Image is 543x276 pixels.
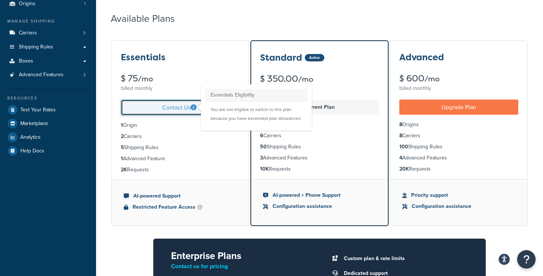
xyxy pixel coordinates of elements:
h3: Advanced [399,53,444,62]
div: Active [305,54,324,61]
span: 2 [83,72,86,78]
h3: Essentials [121,53,165,62]
div: billed monthly [260,84,379,94]
div: billed monthly [121,83,240,94]
div: billed monthly [399,83,518,94]
span: Analytics [20,134,41,141]
a: Advanced Features 2 [6,68,90,82]
li: Requests [121,166,240,174]
span: Test Your Rates [20,107,56,113]
li: Origins [399,121,518,129]
strong: 3 [260,154,263,162]
a: Marketplace [6,117,90,130]
a: Help Docs [6,144,90,158]
li: Shipping Rules [121,144,240,152]
li: Advanced Features [6,68,90,82]
strong: 50 [260,143,267,151]
strong: 2 [121,132,124,140]
li: Requests [399,165,518,173]
strong: 20K [399,165,409,173]
li: Origin [121,121,240,129]
span: Help Docs [20,148,44,154]
small: /mo [138,74,153,84]
li: AI-powered + Phone Support [263,191,376,199]
li: Configuration assistance [402,202,515,211]
li: Advanced Features [399,154,518,162]
strong: 1 [121,121,123,129]
strong: 1 [121,155,123,162]
a: Contact UsEssentials EligibilityYou are not eligible to switch to this plan because you have exce... [121,100,240,115]
strong: 100 [399,143,408,151]
h3: Essentials Eligibility [205,89,307,102]
strong: 6 [260,132,263,139]
li: Advanced Features [260,154,379,162]
li: Restricted Feature Access [124,203,237,211]
li: Carriers [399,132,518,140]
li: Requests [260,165,379,173]
li: Priority support [402,191,515,199]
h2: Enterprise Plans [171,250,308,261]
span: Advanced Features [19,72,64,78]
li: AI-powered Support [124,192,237,200]
li: Carriers [121,132,240,141]
div: You are not eligible to switch to this plan because you have exceeded plan allowances. [205,102,307,126]
li: Origins [260,121,379,129]
div: $ 350.00 [260,74,379,84]
li: Shipping Rules [260,143,379,151]
li: Shipping Rules [399,143,518,151]
div: Resources [6,95,90,101]
h3: Standard [260,53,302,63]
span: Marketplace [20,121,48,127]
span: Carriers [19,30,37,36]
div: Manage Shipping [6,18,90,24]
a: Shipping Rules [6,40,90,54]
span: Origins [19,1,35,7]
strong: 8 [399,132,402,139]
strong: 8 [399,121,402,128]
span: Shipping Rules [19,44,53,50]
li: Carriers [6,26,90,40]
li: Custom plan & rate limits [340,253,468,264]
li: Advanced Feature [121,155,240,163]
span: 3 [83,30,86,36]
a: Upgrade Plan [399,100,518,115]
div: $ 75 [121,74,240,83]
p: Contact us for pricing [171,261,308,272]
strong: 2K [121,166,127,174]
a: Analytics [6,131,90,144]
a: Boxes [6,54,90,68]
button: Open Resource Center [517,250,536,269]
a: Carriers 3 [6,26,90,40]
li: Configuration assistance [263,202,376,211]
span: Boxes [19,58,33,64]
strong: 10K [260,165,269,173]
a: Test Your Rates [6,103,90,117]
small: /mo [298,74,313,84]
small: /mo [424,74,440,84]
span: 1 [84,1,86,7]
li: Carriers [260,132,379,140]
p: Current Plan [264,102,375,112]
strong: 5 [121,144,124,151]
strong: 4 [399,154,402,162]
div: $ 600 [399,74,518,83]
h2: Available Plans [111,13,186,24]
